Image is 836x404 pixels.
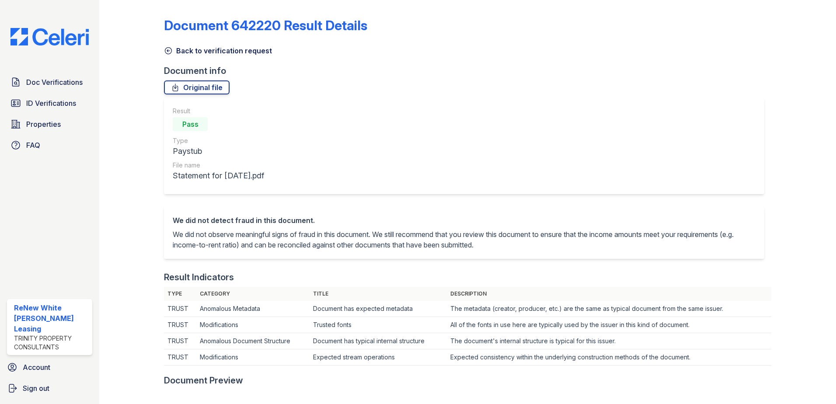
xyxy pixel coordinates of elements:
[164,17,367,33] a: Document 642220 Result Details
[310,349,447,366] td: Expected stream operations
[164,374,243,387] div: Document Preview
[447,301,771,317] td: The metadata (creator, producer, etc.) are the same as typical document from the same issuer.
[164,317,196,333] td: TRUST
[164,45,272,56] a: Back to verification request
[173,145,264,157] div: Paystub
[173,117,208,131] div: Pass
[173,161,264,170] div: File name
[164,287,196,301] th: Type
[7,136,92,154] a: FAQ
[310,301,447,317] td: Document has expected metadata
[14,334,89,352] div: Trinity Property Consultants
[173,136,264,145] div: Type
[173,229,756,250] p: We did not observe meaningful signs of fraud in this document. We still recommend that you review...
[196,349,310,366] td: Modifications
[164,333,196,349] td: TRUST
[23,362,50,373] span: Account
[310,333,447,349] td: Document has typical internal structure
[164,349,196,366] td: TRUST
[173,107,264,115] div: Result
[26,98,76,108] span: ID Verifications
[196,333,310,349] td: Anomalous Document Structure
[196,317,310,333] td: Modifications
[14,303,89,334] div: ReNew White [PERSON_NAME] Leasing
[3,380,96,397] a: Sign out
[447,333,771,349] td: The document's internal structure is typical for this issuer.
[7,94,92,112] a: ID Verifications
[26,77,83,87] span: Doc Verifications
[196,301,310,317] td: Anomalous Metadata
[7,115,92,133] a: Properties
[447,317,771,333] td: All of the fonts in use here are typically used by the issuer in this kind of document.
[196,287,310,301] th: Category
[164,80,230,94] a: Original file
[164,301,196,317] td: TRUST
[447,287,771,301] th: Description
[173,215,756,226] div: We did not detect fraud in this document.
[447,349,771,366] td: Expected consistency within the underlying construction methods of the document.
[310,287,447,301] th: Title
[26,140,40,150] span: FAQ
[7,73,92,91] a: Doc Verifications
[173,170,264,182] div: Statement for [DATE].pdf
[23,383,49,394] span: Sign out
[310,317,447,333] td: Trusted fonts
[3,28,96,45] img: CE_Logo_Blue-a8612792a0a2168367f1c8372b55b34899dd931a85d93a1a3d3e32e68fde9ad4.png
[3,359,96,376] a: Account
[26,119,61,129] span: Properties
[164,65,771,77] div: Document info
[164,271,234,283] div: Result Indicators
